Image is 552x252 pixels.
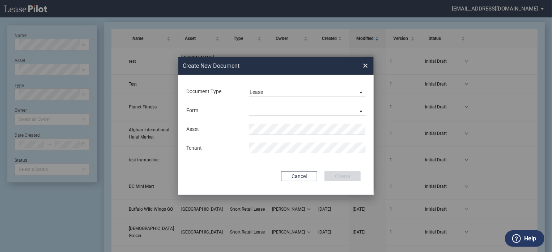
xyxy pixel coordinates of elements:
[249,86,366,97] md-select: Document Type: Lease
[182,107,245,114] div: Form
[281,171,317,181] button: Cancel
[363,60,368,71] span: ×
[524,234,536,243] label: Help
[182,145,245,152] div: Tenant
[324,171,361,181] button: Create
[182,88,245,95] div: Document Type
[183,62,337,70] h2: Create New Document
[249,105,366,116] md-select: Lease Form
[250,89,263,95] div: Lease
[178,57,374,195] md-dialog: Create New ...
[182,126,245,133] div: Asset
